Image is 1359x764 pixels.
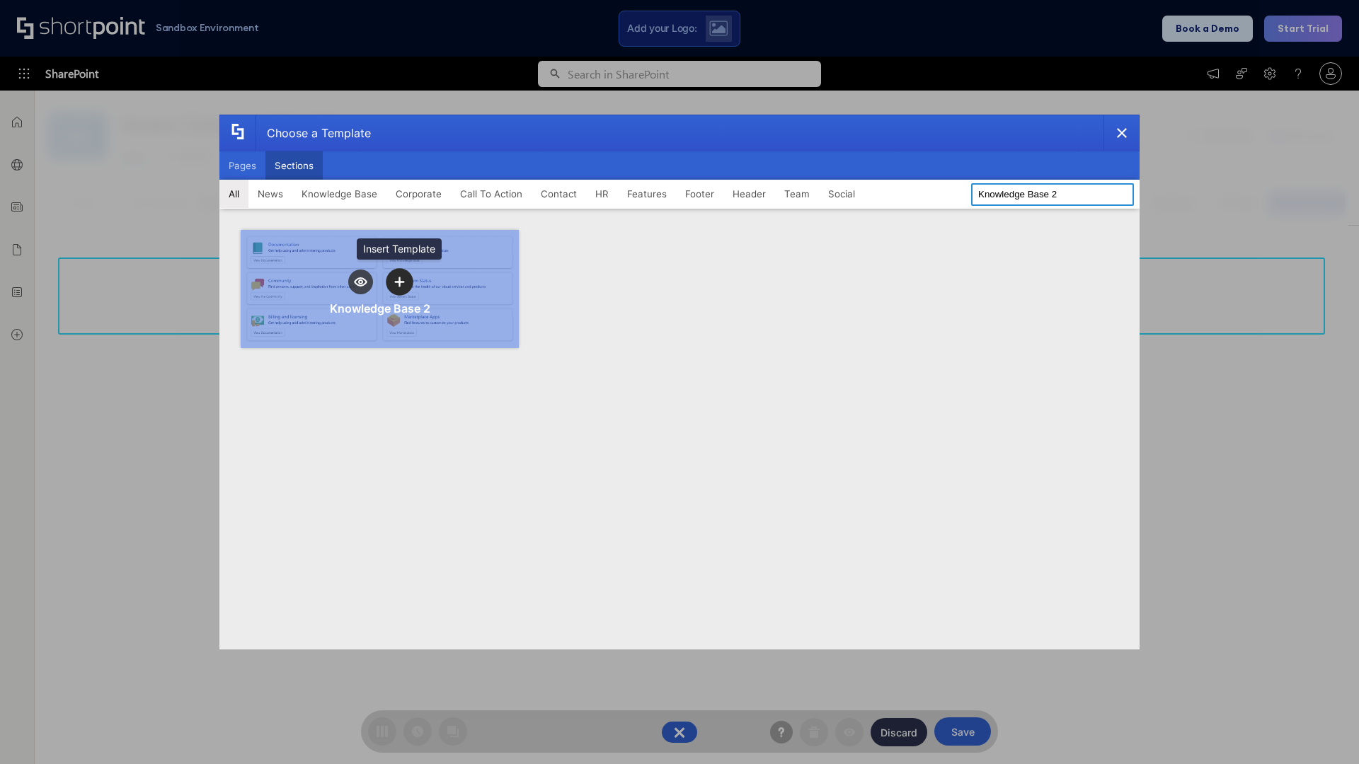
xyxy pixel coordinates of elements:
button: Team [775,180,819,208]
button: All [219,180,248,208]
button: Corporate [386,180,451,208]
button: Sections [265,151,323,180]
div: Choose a Template [256,115,371,151]
button: Call To Action [451,180,532,208]
div: template selector [219,115,1140,649]
button: Knowledge Base [292,180,386,208]
div: Knowledge Base 2 [330,301,430,316]
button: Footer [676,180,723,208]
input: Search [971,183,1134,206]
iframe: Chat Widget [1288,696,1359,764]
button: News [248,180,292,208]
button: Pages [219,151,265,180]
button: Contact [532,180,586,208]
button: Features [618,180,676,208]
button: Header [723,180,775,208]
button: HR [586,180,618,208]
button: Social [819,180,864,208]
